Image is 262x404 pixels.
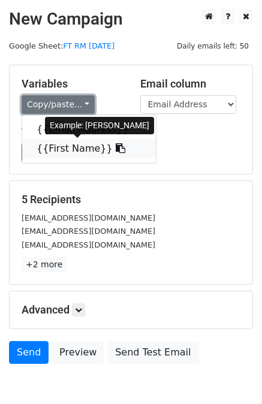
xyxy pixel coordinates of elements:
[22,120,156,139] a: {{Email Address}}
[173,40,253,53] span: Daily emails left: 50
[9,41,115,50] small: Google Sheet:
[9,341,49,364] a: Send
[22,139,156,158] a: {{First Name}}
[63,41,115,50] a: FT RM [DATE]
[22,77,122,91] h5: Variables
[9,9,253,29] h2: New Campaign
[22,240,155,249] small: [EMAIL_ADDRESS][DOMAIN_NAME]
[22,95,95,114] a: Copy/paste...
[202,346,262,404] iframe: Chat Widget
[22,213,155,222] small: [EMAIL_ADDRESS][DOMAIN_NAME]
[107,341,198,364] a: Send Test Email
[52,341,104,364] a: Preview
[45,117,154,134] div: Example: [PERSON_NAME]
[140,77,241,91] h5: Email column
[173,41,253,50] a: Daily emails left: 50
[22,257,67,272] a: +2 more
[22,193,240,206] h5: 5 Recipients
[22,303,240,316] h5: Advanced
[22,227,155,236] small: [EMAIL_ADDRESS][DOMAIN_NAME]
